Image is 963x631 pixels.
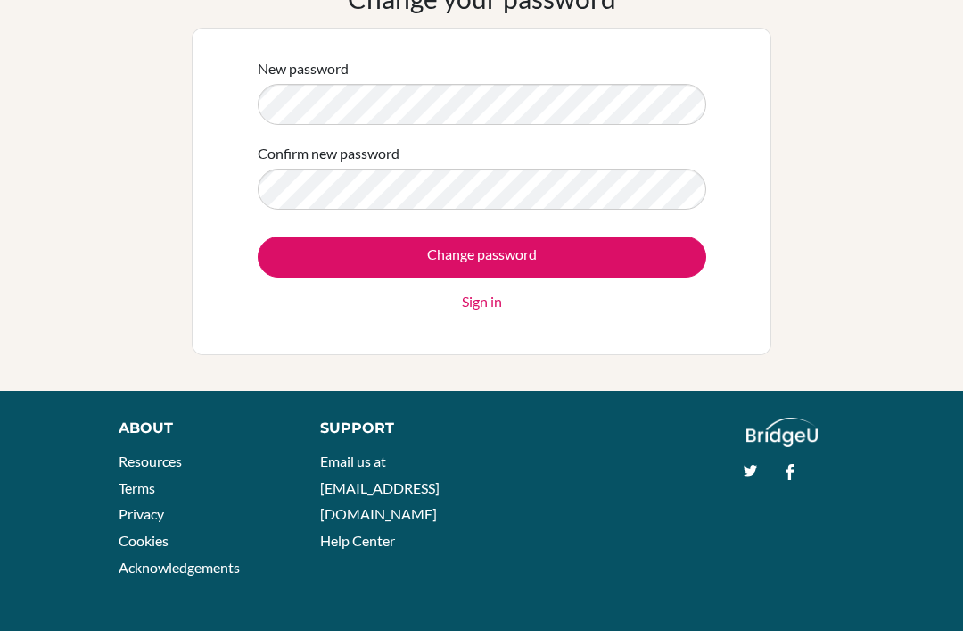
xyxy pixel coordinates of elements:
[320,452,440,522] a: Email us at [EMAIL_ADDRESS][DOMAIN_NAME]
[746,418,819,447] img: logo_white@2x-f4f0deed5e89b7ecb1c2cc34c3e3d731f90f0f143d5ea2071677605dd97b5244.png
[258,58,349,79] label: New password
[320,532,395,549] a: Help Center
[119,479,155,496] a: Terms
[119,505,164,522] a: Privacy
[258,143,399,164] label: Confirm new password
[119,532,169,549] a: Cookies
[119,452,182,469] a: Resources
[119,559,240,576] a: Acknowledgements
[320,418,465,439] div: Support
[119,418,280,439] div: About
[462,291,502,312] a: Sign in
[258,237,706,278] input: Change password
